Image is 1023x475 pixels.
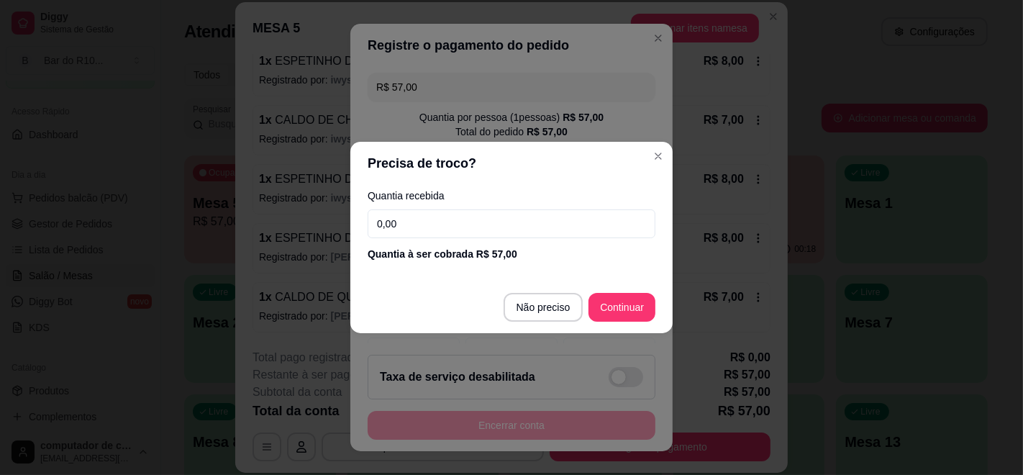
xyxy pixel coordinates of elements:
[350,142,673,185] header: Precisa de troco?
[588,293,655,322] button: Continuar
[368,191,655,201] label: Quantia recebida
[647,145,670,168] button: Close
[368,247,655,261] div: Quantia à ser cobrada R$ 57,00
[504,293,583,322] button: Não preciso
